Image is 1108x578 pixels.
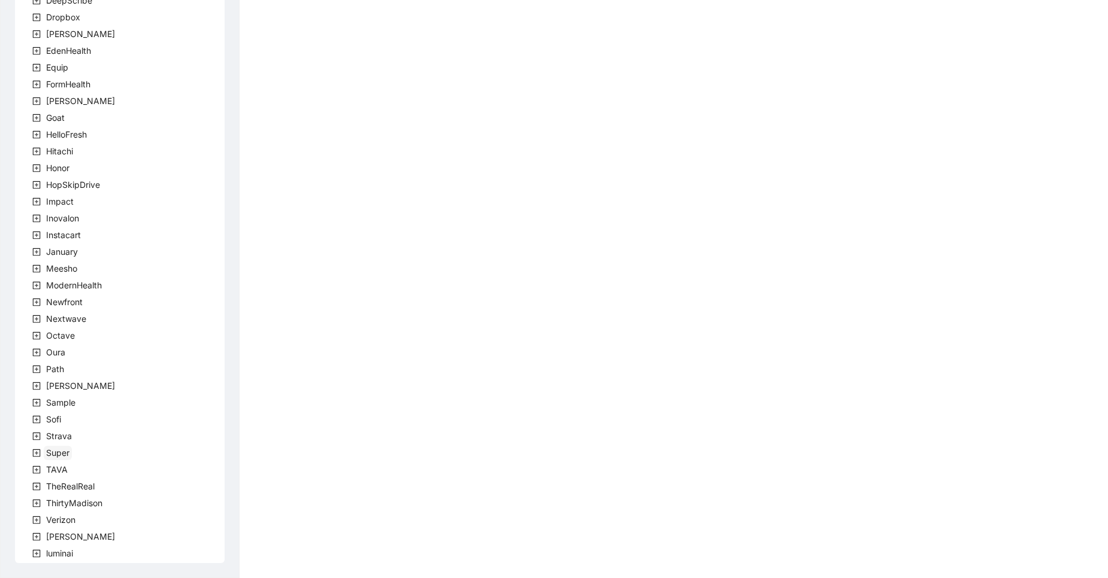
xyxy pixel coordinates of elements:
[46,414,61,424] span: Sofi
[44,127,89,142] span: HelloFresh
[32,264,41,273] span: plus-square
[32,164,41,172] span: plus-square
[44,345,68,360] span: Oura
[44,94,117,108] span: Garner
[44,211,81,226] span: Inovalon
[46,163,69,173] span: Honor
[46,330,75,340] span: Octave
[46,247,78,257] span: January
[44,412,63,427] span: Sofi
[44,396,78,410] span: Sample
[46,498,102,508] span: ThirtyMadison
[46,45,91,56] span: EdenHealth
[32,348,41,357] span: plus-square
[44,429,74,443] span: Strava
[46,180,100,190] span: HopSkipDrive
[32,181,41,189] span: plus-square
[46,381,115,391] span: [PERSON_NAME]
[44,295,85,309] span: Newfront
[32,549,41,558] span: plus-square
[46,515,75,525] span: Verizon
[46,62,68,72] span: Equip
[44,44,93,58] span: EdenHealth
[46,129,87,139] span: HelloFresh
[32,449,41,457] span: plus-square
[44,60,71,75] span: Equip
[44,312,89,326] span: Nextwave
[32,516,41,524] span: plus-square
[32,398,41,407] span: plus-square
[46,146,73,156] span: Hitachi
[44,496,105,510] span: ThirtyMadison
[46,263,77,273] span: Meesho
[44,245,80,259] span: January
[44,261,80,276] span: Meesho
[44,513,78,527] span: Verizon
[32,248,41,256] span: plus-square
[46,280,102,290] span: ModernHealth
[32,315,41,323] span: plus-square
[32,499,41,507] span: plus-square
[32,298,41,306] span: plus-square
[44,463,70,477] span: TAVA
[46,481,95,491] span: TheRealReal
[32,114,41,122] span: plus-square
[32,331,41,340] span: plus-square
[32,382,41,390] span: plus-square
[32,415,41,424] span: plus-square
[32,365,41,373] span: plus-square
[46,196,74,206] span: Impact
[46,213,79,223] span: Inovalon
[32,214,41,223] span: plus-square
[46,112,65,123] span: Goat
[44,77,93,92] span: FormHealth
[32,197,41,206] span: plus-square
[32,30,41,38] span: plus-square
[32,147,41,156] span: plus-square
[46,29,115,39] span: [PERSON_NAME]
[32,482,41,491] span: plus-square
[46,12,80,22] span: Dropbox
[32,432,41,440] span: plus-square
[44,379,117,393] span: Rothman
[32,231,41,239] span: plus-square
[46,464,68,474] span: TAVA
[46,297,83,307] span: Newfront
[44,530,117,544] span: Virta
[44,178,102,192] span: HopSkipDrive
[46,230,81,240] span: Instacart
[46,79,90,89] span: FormHealth
[46,347,65,357] span: Oura
[32,47,41,55] span: plus-square
[46,314,86,324] span: Nextwave
[44,194,76,209] span: Impact
[44,278,104,293] span: ModernHealth
[32,80,41,89] span: plus-square
[44,446,72,460] span: Super
[32,13,41,22] span: plus-square
[32,533,41,541] span: plus-square
[32,281,41,290] span: plus-square
[46,364,64,374] span: Path
[44,546,75,561] span: luminai
[44,328,77,343] span: Octave
[44,228,83,242] span: Instacart
[32,63,41,72] span: plus-square
[44,27,117,41] span: Earnest
[32,97,41,105] span: plus-square
[46,548,73,558] span: luminai
[44,479,97,494] span: TheRealReal
[46,397,75,407] span: Sample
[44,144,75,159] span: Hitachi
[44,111,67,125] span: Goat
[44,10,83,25] span: Dropbox
[44,362,66,376] span: Path
[46,431,72,441] span: Strava
[32,466,41,474] span: plus-square
[46,96,115,106] span: [PERSON_NAME]
[46,531,115,542] span: [PERSON_NAME]
[32,130,41,139] span: plus-square
[44,161,72,175] span: Honor
[46,448,69,458] span: Super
